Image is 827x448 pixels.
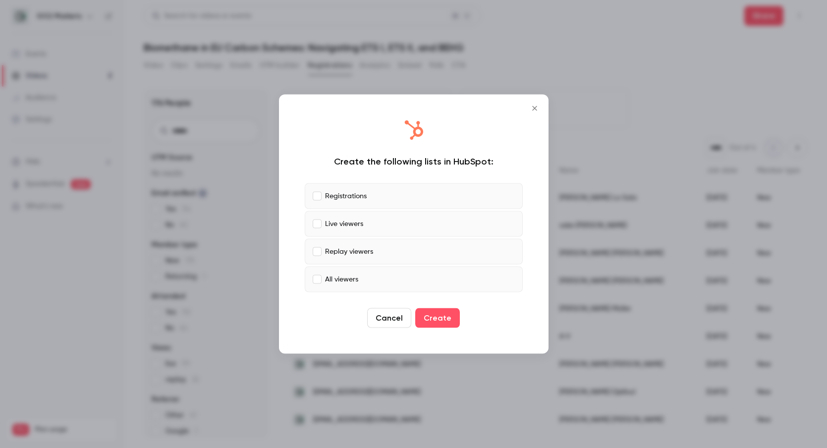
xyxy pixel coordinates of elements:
[325,246,373,257] p: Replay viewers
[325,274,358,284] p: All viewers
[305,156,523,168] div: Create the following lists in HubSpot:
[325,191,367,201] p: Registrations
[325,219,363,229] p: Live viewers
[367,308,411,328] button: Cancel
[525,99,545,118] button: Close
[415,308,460,328] button: Create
